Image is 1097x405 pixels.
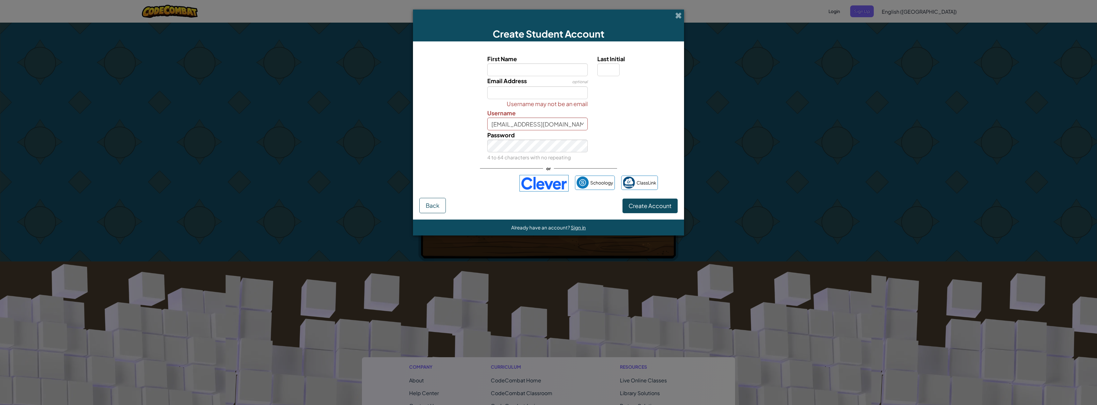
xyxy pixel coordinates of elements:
span: Create Account [629,202,672,209]
span: Back [426,202,439,209]
iframe: Sign in with Google Button [436,176,516,190]
span: First Name [487,55,517,62]
button: Create Account [622,199,678,213]
img: classlink-logo-small.png [623,177,635,189]
span: optional [572,79,588,84]
span: Create Student Account [493,28,604,40]
span: or [543,164,554,173]
span: Schoology [590,178,613,187]
a: Sign in [571,224,586,230]
span: Username [487,109,516,117]
img: clever-logo-blue.png [519,175,569,192]
small: 4 to 64 characters with no repeating [487,154,571,160]
img: schoology.png [577,177,589,189]
span: ClassLink [637,178,656,187]
span: Last Initial [597,55,625,62]
span: Username may not be an email [507,99,588,108]
span: Already have an account? [511,224,571,230]
span: Password [487,131,515,139]
button: Back [419,198,446,213]
span: Email Address [487,77,527,84]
